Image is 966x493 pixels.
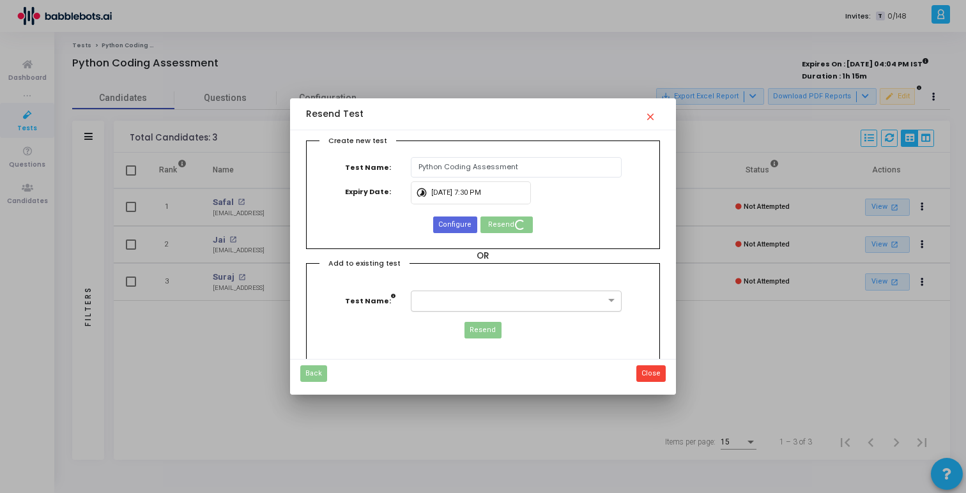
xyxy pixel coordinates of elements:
span: Resend [488,220,514,231]
h5: Resend Test [306,109,364,120]
span: Configure [438,220,471,231]
div: Add to existing test [319,258,410,271]
span: Resend [470,325,496,336]
label: Test Name: [345,291,409,312]
label: Expiry Date: [339,181,411,202]
button: Configure [433,216,477,233]
div: Create new test [319,135,396,148]
button: Resend [480,216,533,233]
mat-icon: close [645,105,660,121]
label: Test Name: [339,157,411,178]
button: Close [636,365,666,382]
h5: OR [306,251,661,262]
button: Resend [464,322,501,338]
button: Back [300,365,327,382]
mat-icon: timelapse [416,181,431,197]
